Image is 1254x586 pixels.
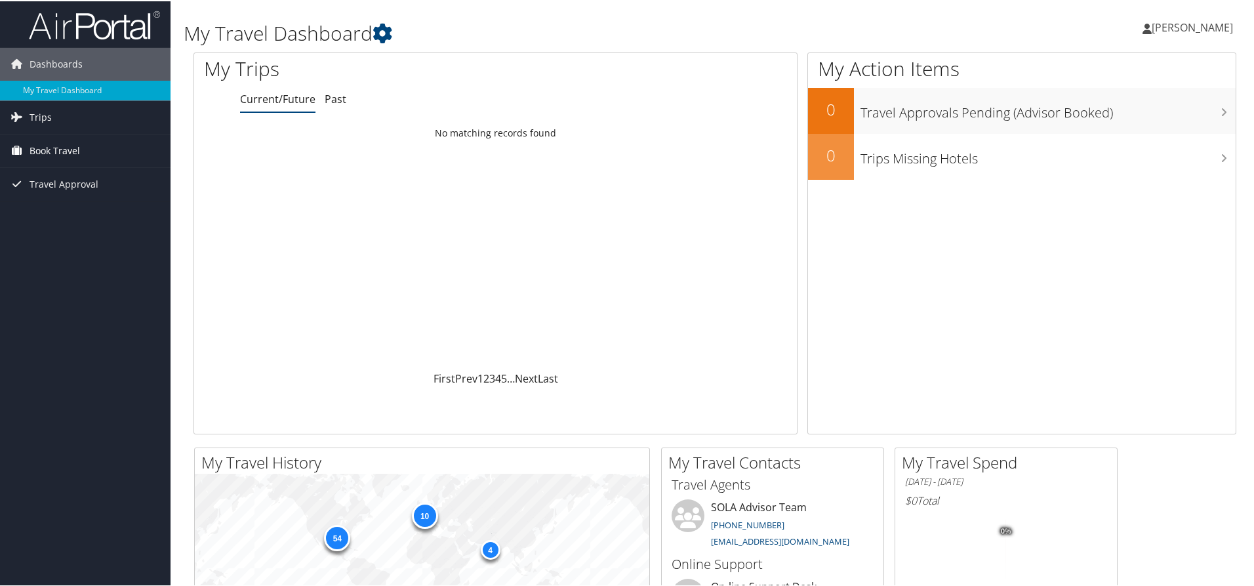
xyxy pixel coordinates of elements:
td: No matching records found [194,120,797,144]
a: 5 [501,370,507,385]
img: airportal-logo.png [29,9,160,39]
a: [PERSON_NAME] [1143,7,1246,46]
a: Current/Future [240,91,315,105]
a: 1 [477,370,483,385]
span: [PERSON_NAME] [1152,19,1233,33]
h3: Online Support [672,554,874,572]
h3: Travel Approvals Pending (Advisor Booked) [860,96,1236,121]
div: 10 [411,501,437,528]
a: 3 [489,370,495,385]
span: Trips [30,100,52,133]
a: First [434,370,455,385]
a: Past [325,91,346,105]
span: $0 [905,492,917,507]
a: Prev [455,370,477,385]
span: Dashboards [30,47,83,79]
a: [PHONE_NUMBER] [711,518,784,530]
h1: My Action Items [808,54,1236,81]
div: 54 [324,524,350,550]
h6: Total [905,492,1107,507]
h3: Travel Agents [672,474,874,493]
a: Next [515,370,538,385]
h2: My Travel Contacts [668,450,883,472]
h1: My Travel Dashboard [184,18,892,46]
h2: 0 [808,97,854,119]
a: [EMAIL_ADDRESS][DOMAIN_NAME] [711,534,849,546]
h2: My Travel History [201,450,649,472]
h2: 0 [808,143,854,165]
h1: My Trips [204,54,536,81]
h3: Trips Missing Hotels [860,142,1236,167]
span: … [507,370,515,385]
span: Travel Approval [30,167,98,199]
a: 0Trips Missing Hotels [808,133,1236,178]
div: 4 [480,539,500,558]
li: SOLA Advisor Team [665,498,880,552]
h6: [DATE] - [DATE] [905,474,1107,487]
a: 0Travel Approvals Pending (Advisor Booked) [808,87,1236,133]
h2: My Travel Spend [902,450,1117,472]
tspan: 0% [1001,526,1011,534]
a: 2 [483,370,489,385]
a: 4 [495,370,501,385]
span: Book Travel [30,133,80,166]
a: Last [538,370,558,385]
